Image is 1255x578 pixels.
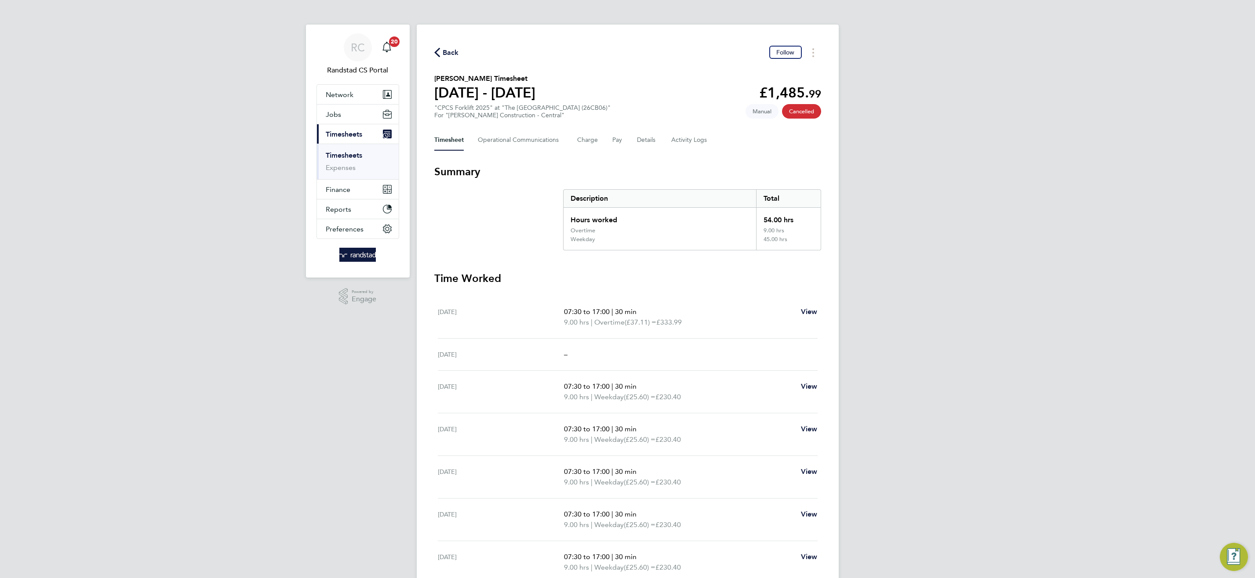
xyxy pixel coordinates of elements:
[655,520,681,529] span: £230.40
[571,236,595,243] div: Weekday
[326,110,341,119] span: Jobs
[1220,543,1248,571] button: Engage Resource Center
[352,288,376,296] span: Powered by
[564,382,610,390] span: 07:30 to 17:00
[637,130,657,151] button: Details
[563,189,821,250] div: Summary
[438,307,564,328] div: [DATE]
[326,151,362,159] a: Timesheets
[625,318,656,326] span: (£37.11) =
[756,208,820,227] div: 54.00 hrs
[611,382,613,390] span: |
[438,424,564,445] div: [DATE]
[801,467,818,476] span: View
[564,393,589,401] span: 9.00 hrs
[317,105,399,124] button: Jobs
[624,435,655,444] span: (£25.60) =
[809,87,821,100] span: 99
[434,112,611,119] div: For "[PERSON_NAME] Construction - Central"
[624,563,655,571] span: (£25.60) =
[326,225,364,233] span: Preferences
[564,467,610,476] span: 07:30 to 17:00
[326,163,356,172] a: Expenses
[612,130,623,151] button: Pay
[317,180,399,199] button: Finance
[615,382,637,390] span: 30 min
[326,90,353,99] span: Network
[317,144,399,179] div: Timesheets
[564,563,589,571] span: 9.00 hrs
[316,248,399,262] a: Go to home page
[801,553,818,561] span: View
[756,227,820,236] div: 9.00 hrs
[655,393,681,401] span: £230.40
[594,562,624,573] span: Weekday
[801,424,818,434] a: View
[317,124,399,144] button: Timesheets
[306,25,410,278] nav: Main navigation
[317,219,399,238] button: Preferences
[594,434,624,445] span: Weekday
[805,46,821,59] button: Timesheets Menu
[564,208,757,227] div: Hours worked
[577,130,598,151] button: Charge
[339,248,376,262] img: randstad-logo-retina.png
[389,36,400,47] span: 20
[317,199,399,219] button: Reports
[434,130,464,151] button: Timesheet
[434,165,821,179] h3: Summary
[438,509,564,530] div: [DATE]
[611,510,613,518] span: |
[317,85,399,104] button: Network
[624,478,655,486] span: (£25.60) =
[594,317,625,328] span: Overtime
[434,84,535,101] h1: [DATE] - [DATE]
[655,478,681,486] span: £230.40
[594,477,624,488] span: Weekday
[615,510,637,518] span: 30 min
[615,307,637,316] span: 30 min
[746,104,778,119] span: This timesheet was manually created.
[326,185,350,194] span: Finance
[564,190,757,207] div: Description
[594,392,624,402] span: Weekday
[326,205,351,213] span: Reports
[564,318,589,326] span: 9.00 hrs
[478,130,563,151] button: Operational Communications
[564,520,589,529] span: 9.00 hrs
[591,563,593,571] span: |
[591,318,593,326] span: |
[316,33,399,76] a: RCRandstad CS Portal
[438,349,564,360] div: [DATE]
[564,350,567,358] span: –
[611,307,613,316] span: |
[769,46,802,59] button: Follow
[434,104,611,119] div: "CPCS Forklift 2025" at "The [GEOGRAPHIC_DATA] (26CB06)"
[756,190,820,207] div: Total
[615,425,637,433] span: 30 min
[594,520,624,530] span: Weekday
[759,84,821,101] app-decimal: £1,485.
[801,307,818,316] span: View
[624,520,655,529] span: (£25.60) =
[564,307,610,316] span: 07:30 to 17:00
[611,467,613,476] span: |
[326,130,362,138] span: Timesheets
[434,271,821,285] h3: Time Worked
[656,318,682,326] span: £333.99
[438,381,564,402] div: [DATE]
[801,552,818,562] a: View
[591,478,593,486] span: |
[611,425,613,433] span: |
[378,33,396,61] a: 20
[615,467,637,476] span: 30 min
[316,65,399,76] span: Randstad CS Portal
[564,553,610,561] span: 07:30 to 17:00
[624,393,655,401] span: (£25.60) =
[339,288,376,305] a: Powered byEngage
[655,435,681,444] span: £230.40
[591,393,593,401] span: |
[351,42,365,53] span: RC
[571,227,595,234] div: Overtime
[801,466,818,477] a: View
